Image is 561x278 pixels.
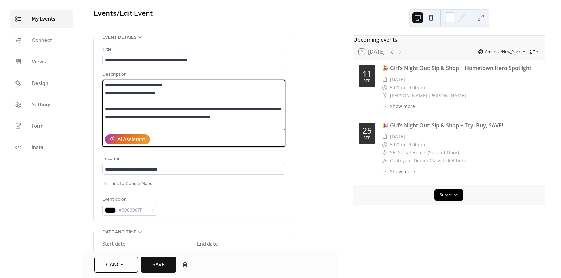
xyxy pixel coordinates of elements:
div: ​ [382,76,387,84]
div: 🎉 Girl’s Night Out: Sip & Shop + Hometown Hero Spotlight [382,64,539,72]
div: ​ [382,168,387,175]
span: Save [152,261,165,269]
div: AI Assistant [117,136,145,144]
div: 25 [362,126,372,135]
div: ​ [382,157,387,165]
span: Event details [102,34,136,42]
span: SEJ Social House (Second Floor) [390,149,459,157]
span: Show more [390,168,415,175]
span: Time [245,250,256,258]
a: Form [10,117,73,135]
button: ​Show more [382,168,415,175]
span: Show more [390,103,415,110]
span: / Edit Event [117,6,153,21]
span: Settings [32,101,52,109]
div: Upcoming events [353,36,545,44]
a: Settings [10,96,73,114]
span: Link to Google Maps [110,180,152,188]
span: 9:00pm [408,84,425,92]
div: End date [197,240,218,248]
span: Views [32,58,46,66]
span: 5:00pm [390,141,407,149]
span: America/New_York [485,50,520,54]
span: Design [32,80,48,88]
div: Event color [102,196,156,204]
span: Form [32,122,44,130]
a: My Events [10,10,73,28]
span: 9:00pm [408,141,425,149]
div: Location [102,155,284,163]
span: My Events [32,15,56,23]
a: 🎉 Girl’s Night Out: Sip & Shop + Try, Buy, SAVE! [382,122,503,129]
span: Date and time [102,228,136,236]
span: - [407,84,408,92]
button: ​Show more [382,103,415,110]
div: ​ [382,84,387,92]
span: 5:00pm [390,84,407,92]
button: Subscribe [434,189,463,201]
span: Install [32,144,45,152]
div: Sep [363,79,371,83]
a: Views [10,53,73,71]
a: Install [10,138,73,156]
div: ​ [382,141,387,149]
span: Time [150,250,161,258]
button: AI Assistant [105,134,150,144]
div: Description [102,71,284,79]
button: Cancel [94,257,138,273]
a: Design [10,74,73,92]
span: Cancel [106,261,126,269]
span: Connect [32,37,52,45]
a: Grab your Denim Class ticket here! [390,157,468,164]
div: Title [102,46,284,54]
span: Date [102,250,112,258]
div: ​ [382,92,387,100]
span: [PERSON_NAME] [PERSON_NAME] [390,92,466,100]
div: ​ [382,103,387,110]
div: ​ [382,133,387,141]
button: Save [141,257,176,273]
span: - [407,141,408,149]
div: Sep [363,136,371,140]
a: Connect [10,31,73,49]
span: [DATE] [390,133,405,141]
span: #000000FF [118,206,146,215]
span: [DATE] [390,76,405,84]
div: Start date [102,240,126,248]
a: Events [93,6,117,21]
div: ​ [382,149,387,157]
div: 11 [362,69,372,78]
span: Date [197,250,207,258]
